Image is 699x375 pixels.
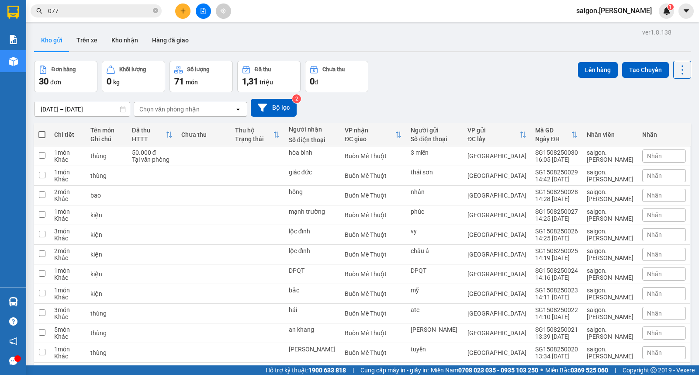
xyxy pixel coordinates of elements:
span: question-circle [9,317,17,326]
th: Toggle SortBy [463,123,531,146]
input: Select a date range. [35,102,130,116]
div: [GEOGRAPHIC_DATA] [467,212,526,219]
div: ver 1.8.138 [642,28,671,37]
button: caret-down [678,3,694,19]
div: saigon.thaison [587,228,633,242]
div: hải [289,306,336,313]
div: [GEOGRAPHIC_DATA] [467,349,526,356]
button: Số lượng71món [170,61,233,92]
span: notification [9,337,17,345]
div: 14:19 [DATE] [535,254,578,261]
div: bắc [289,287,336,294]
span: caret-down [682,7,690,15]
div: SG1508250021 [535,326,578,333]
div: hòa bình [289,149,336,156]
span: | [353,365,354,375]
div: kiện [90,231,123,238]
div: saigon.thaison [587,169,633,183]
strong: 0708 023 035 - 0935 103 250 [458,367,538,374]
div: nhân [411,188,459,195]
div: saigon.thaison [587,287,633,301]
div: Thu hộ [235,127,273,134]
span: Miền Nam [431,365,538,375]
div: Buôn Mê Thuột [345,153,402,160]
div: Khác [54,353,82,360]
img: icon-new-feature [663,7,671,15]
img: warehouse-icon [9,297,18,306]
span: saigon.[PERSON_NAME] [569,5,659,16]
div: thái sơn [411,169,459,176]
div: saigon.thaison [587,267,633,281]
div: VP gửi [467,127,519,134]
img: logo.jpg [4,4,35,35]
div: [GEOGRAPHIC_DATA] [467,251,526,258]
span: Nhãn [647,349,662,356]
div: saigon.thaison [587,247,633,261]
th: Toggle SortBy [531,123,582,146]
div: VP nhận [345,127,395,134]
img: logo-vxr [7,6,19,19]
div: [GEOGRAPHIC_DATA] [467,290,526,297]
input: Tìm tên, số ĐT hoặc mã đơn [48,6,151,16]
div: [GEOGRAPHIC_DATA] [467,330,526,337]
div: Đã thu [255,66,271,73]
div: SG1508250024 [535,267,578,274]
button: Chưa thu0đ [305,61,368,92]
div: Tại văn phòng [132,156,173,163]
span: Cung cấp máy in - giấy in: [360,365,429,375]
img: solution-icon [9,35,18,44]
div: SG1508250030 [535,149,578,156]
div: 5 món [54,326,82,333]
span: search [36,8,42,14]
span: Miền Bắc [545,365,608,375]
span: Nhãn [647,271,662,278]
div: hồng [289,188,336,195]
div: lộc đỉnh [289,228,336,235]
div: vy [411,228,459,235]
div: Chưa thu [181,131,226,138]
div: Chọn văn phòng nhận [139,105,200,114]
div: [GEOGRAPHIC_DATA] [467,310,526,317]
div: SG1508250020 [535,346,578,353]
div: 13:39 [DATE] [535,333,578,340]
div: Nhãn [642,131,686,138]
div: SG1508250025 [535,247,578,254]
div: Khác [54,313,82,320]
span: Nhãn [647,290,662,297]
div: 2 món [54,188,82,195]
div: SG1508250026 [535,228,578,235]
div: Khối lượng [119,66,146,73]
span: đơn [50,79,61,86]
div: mạnh trường [289,208,336,215]
div: Buôn Mê Thuột [345,330,402,337]
div: Số điện thoại [411,135,459,142]
button: Trên xe [69,30,104,51]
div: Khác [54,254,82,261]
div: 1 món [54,287,82,294]
div: Ngày ĐH [535,135,571,142]
span: đ [315,79,318,86]
span: Nhãn [647,212,662,219]
div: giác đức [289,169,336,176]
span: ⚪️ [540,368,543,372]
div: Số điện thoại [289,136,336,143]
div: Ghi chú [90,135,123,142]
div: SG1508250027 [535,208,578,215]
div: Buôn Mê Thuột [345,251,402,258]
li: [GEOGRAPHIC_DATA] [4,4,127,52]
div: Buôn Mê Thuột [345,192,402,199]
svg: open [235,106,242,113]
div: Khác [54,176,82,183]
div: [GEOGRAPHIC_DATA] [467,271,526,278]
button: Kho gửi [34,30,69,51]
div: kiện [90,271,123,278]
span: message [9,357,17,365]
div: 1 món [54,267,82,274]
div: 3 miền [411,149,459,156]
th: Toggle SortBy [231,123,284,146]
div: atc [411,306,459,313]
div: 14:25 [DATE] [535,235,578,242]
div: 1 món [54,208,82,215]
span: 0 [107,76,111,87]
div: saigon.thaison [587,326,633,340]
